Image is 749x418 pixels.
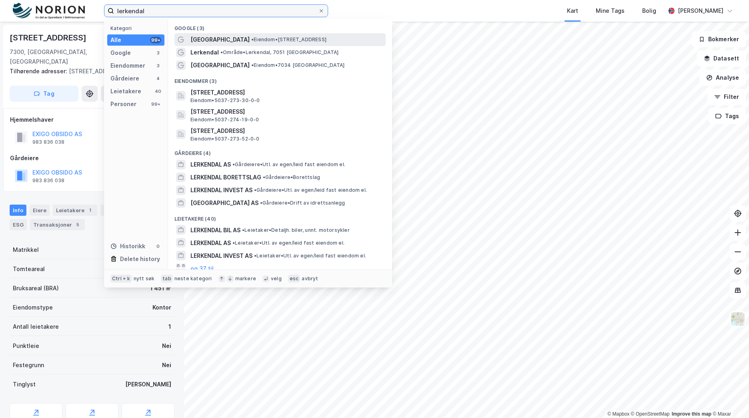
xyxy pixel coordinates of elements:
div: Eiendomstype [13,303,53,312]
span: Gårdeiere • Utl. av egen/leid fast eiendom el. [232,161,345,168]
div: [STREET_ADDRESS] [10,31,88,44]
div: Bruksareal (BRA) [13,283,59,293]
div: 99+ [150,101,161,107]
img: norion-logo.80e7a08dc31c2e691866.png [13,3,85,19]
span: Eiendom • 5037-274-19-0-0 [190,117,259,123]
div: Gårdeiere [110,74,139,83]
div: [STREET_ADDRESS] [10,66,168,76]
div: Kategori [110,25,164,31]
a: Mapbox [607,411,629,417]
span: Gårdeiere • Drift av idrettsanlegg [260,200,345,206]
div: nytt søk [134,275,155,282]
div: Transaksjoner [30,219,85,230]
span: Eiendom • [STREET_ADDRESS] [251,36,326,43]
div: esc [288,275,300,283]
div: velg [271,275,282,282]
div: Festegrunn [13,360,44,370]
span: Leietaker • Utl. av egen/leid fast eiendom el. [232,240,344,246]
span: Gårdeiere • Borettslag [263,174,320,181]
div: Ctrl + k [110,275,132,283]
button: Analyse [699,70,746,86]
span: Eiendom • 7034 [GEOGRAPHIC_DATA] [251,62,344,68]
span: LERKENDAL INVEST AS [190,185,252,195]
button: Bokmerker [692,31,746,47]
span: Eiendom • 5037-273-52-0-0 [190,136,260,142]
span: Eiendom • 5037-273-30-0-0 [190,97,260,104]
input: Søk på adresse, matrikkel, gårdeiere, leietakere eller personer [114,5,318,17]
div: Gårdeiere [10,153,174,163]
div: Kontor [152,303,171,312]
span: Leietaker • Detaljh. biler, unnt. motorsykler [242,227,350,233]
div: Tomteareal [13,264,45,274]
span: • [260,200,262,206]
button: Datasett [697,50,746,66]
div: Eiendommer (3) [168,72,392,86]
span: [STREET_ADDRESS] [190,88,383,97]
span: Gårdeiere • Utl. av egen/leid fast eiendom el. [254,187,367,193]
div: 5 [74,221,82,229]
span: • [220,49,223,55]
div: [PERSON_NAME] [125,380,171,389]
div: Antall leietakere [13,322,59,332]
button: Filter [707,89,746,105]
div: ESG [10,219,27,230]
span: [STREET_ADDRESS] [190,107,383,117]
div: Datasett [100,205,130,216]
div: Hjemmelshaver [10,115,174,125]
span: • [254,187,256,193]
span: • [263,174,265,180]
img: Z [730,311,745,327]
a: OpenStreetMap [631,411,670,417]
span: LERKENDAL AS [190,160,231,169]
span: • [242,227,244,233]
div: Nei [162,341,171,351]
span: Område • Lerkendal, 7051 [GEOGRAPHIC_DATA] [220,49,338,56]
span: • [254,253,256,259]
div: 983 836 038 [32,177,64,184]
div: 0 [155,243,161,249]
span: • [251,36,254,42]
div: 1 [86,206,94,214]
div: Punktleie [13,341,39,351]
iframe: Chat Widget [709,380,749,418]
div: Mine Tags [596,6,625,16]
span: [STREET_ADDRESS] [190,126,383,136]
span: • [232,161,235,167]
div: Tinglyst [13,380,36,389]
div: Historikk [110,241,145,251]
div: Kontrollprogram for chat [709,380,749,418]
div: Info [10,205,26,216]
div: Eiendommer [110,61,145,70]
div: Eiere [30,205,50,216]
div: 1 [168,322,171,332]
div: 99+ [150,37,161,43]
span: [GEOGRAPHIC_DATA] [190,60,250,70]
div: Nei [162,360,171,370]
div: Leietakere [110,86,141,96]
span: [GEOGRAPHIC_DATA] AS [190,198,258,208]
span: Lerkendal [190,48,219,57]
div: Leietakere (40) [168,209,392,224]
div: Gårdeiere (4) [168,144,392,158]
span: LERKENDAL INVEST AS [190,251,252,261]
div: 3 [155,62,161,69]
div: Leietakere [53,205,97,216]
div: Alle [110,35,121,45]
div: 3 [155,50,161,56]
div: Kart [567,6,578,16]
div: markere [235,275,256,282]
div: Matrikkel [13,245,39,255]
div: 4 [155,75,161,82]
button: Tag [10,86,78,102]
div: Google [110,48,131,58]
div: 7300, [GEOGRAPHIC_DATA], [GEOGRAPHIC_DATA] [10,47,131,66]
div: Delete history [120,254,160,264]
div: 1 451 ㎡ [150,283,171,293]
span: • [232,240,235,246]
span: LERKENDAL AS [190,238,231,248]
span: Tilhørende adresser: [10,68,69,74]
div: Google (3) [168,19,392,33]
div: [PERSON_NAME] [678,6,723,16]
span: [GEOGRAPHIC_DATA] [190,35,250,44]
div: Personer [110,99,136,109]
